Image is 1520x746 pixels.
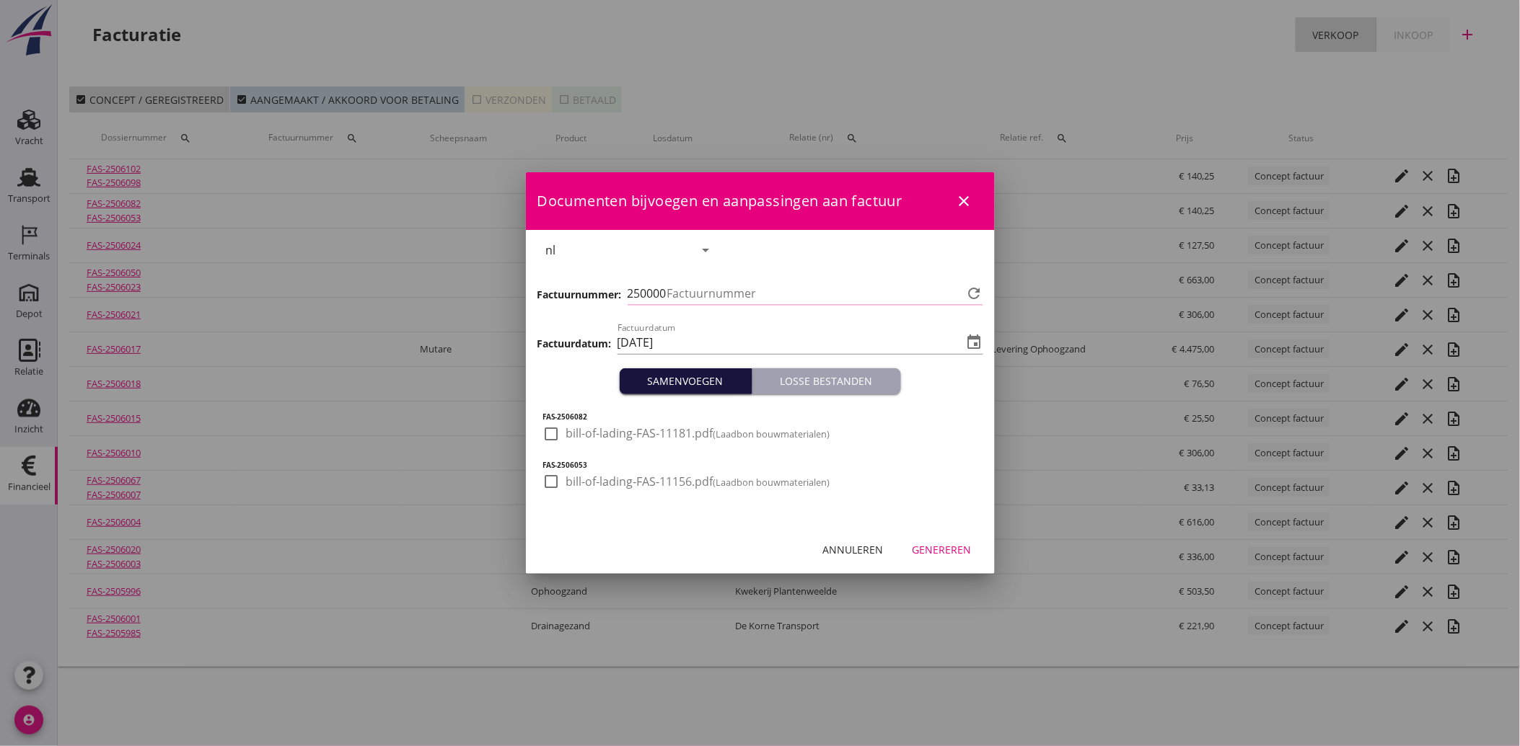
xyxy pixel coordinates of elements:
[566,474,830,489] span: bill-of-lading-FAS-11156.pdf
[697,241,714,259] i: arrow_drop_down
[628,285,667,303] span: 250000
[758,373,895,388] div: Losse bestanden
[901,536,983,562] button: Genereren
[667,282,963,305] input: Factuurnummer
[812,536,895,562] button: Annuleren
[537,287,622,302] h3: Factuurnummer:
[543,460,978,471] h5: FAS-2506053
[546,244,556,257] div: nl
[913,542,972,557] div: Genereren
[713,476,830,489] small: (Laadbon bouwmaterialen)
[543,412,978,422] h5: FAS-2506082
[713,427,830,440] small: (Laadbon bouwmaterialen)
[566,426,830,441] span: bill-of-lading-FAS-11181.pdf
[966,334,983,351] i: event
[625,373,746,388] div: Samenvoegen
[966,285,983,302] i: refresh
[618,331,963,354] input: Factuurdatum
[537,336,612,351] h3: Factuurdatum:
[526,172,995,230] div: Documenten bijvoegen en aanpassingen aan factuur
[956,192,973,210] i: close
[823,542,884,557] div: Annuleren
[620,368,752,394] button: Samenvoegen
[752,368,901,394] button: Losse bestanden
